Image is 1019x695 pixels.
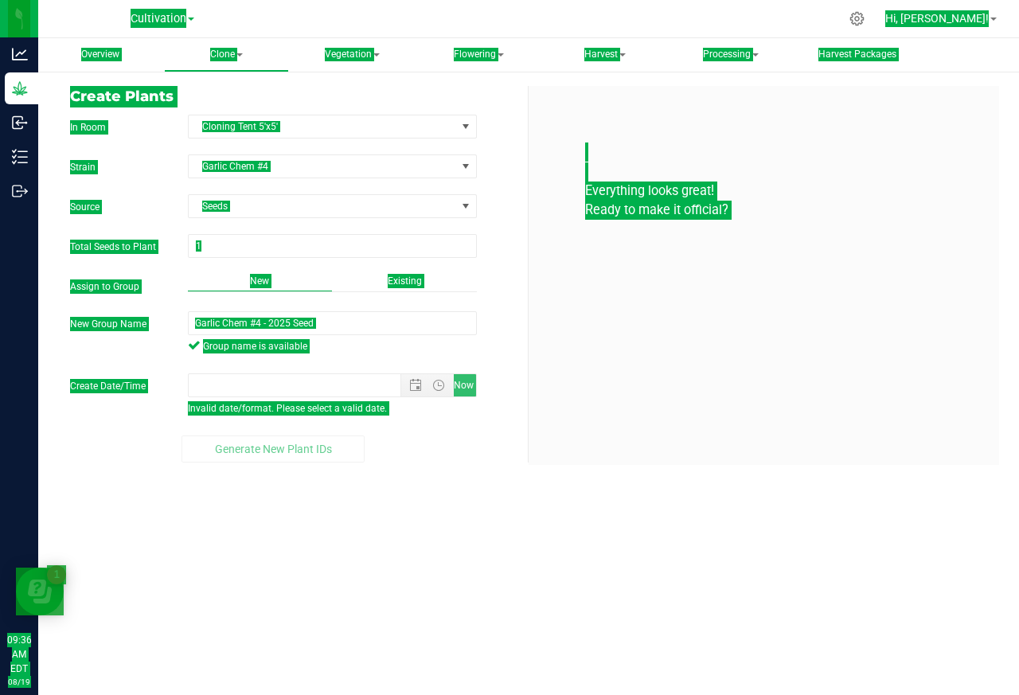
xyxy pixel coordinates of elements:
span: Clone [165,39,287,71]
label: Create Date/Time [58,379,176,393]
span: Set Current date [450,374,477,397]
span: Seeds [189,195,456,217]
span: Invalid date/format. Please select a valid date. [188,403,387,414]
span: Cultivation [131,12,186,25]
label: New Group Name [58,317,176,331]
a: Overview [38,38,162,72]
a: Flowering [416,38,541,72]
span: Create Plants [70,86,516,107]
span: Flowering [417,39,540,71]
iframe: Resource center [16,568,64,615]
label: Total Seeds to Plant [58,240,176,254]
a: Processing [669,38,793,72]
label: In Room [58,120,176,135]
label: Source [58,200,176,214]
span: Existing [388,275,422,287]
span: select [456,115,476,138]
span: Cloning Tent 5'x5' [189,115,456,138]
inline-svg: Inbound [12,115,28,131]
span: Processing [670,39,792,71]
label: Strain [58,160,176,174]
a: Clone [164,38,288,72]
p: Everything looks great! Ready to make it official? [541,143,987,220]
span: Open the date view [402,379,429,392]
iframe: Resource center unread badge [47,565,66,584]
a: Harvest Packages [795,38,919,72]
div: Manage settings [847,11,867,26]
p: 08/19 [7,676,31,688]
inline-svg: Outbound [12,183,28,199]
inline-svg: Analytics [12,46,28,62]
span: Group name is available [188,339,477,353]
p: 09:36 AM EDT [7,633,31,676]
span: Harvest Packages [797,48,918,61]
span: Overview [60,48,141,61]
span: Harvest [544,39,666,71]
inline-svg: Inventory [12,149,28,165]
span: Garlic Chem #4 [189,155,456,178]
span: Generate New Plant IDs [215,443,332,455]
inline-svg: Grow [12,80,28,96]
label: Assign to Group [58,279,176,294]
span: Vegetation [291,39,414,71]
span: Hi, [PERSON_NAME]! [885,12,989,25]
input: 1 [189,235,476,257]
a: Vegetation [291,38,415,72]
span: Open the time view [425,379,452,392]
button: Generate New Plant IDs [182,435,365,463]
input: e.g. CR1-2017-01-01 [188,311,477,335]
a: Harvest [543,38,667,72]
span: New [250,275,269,287]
